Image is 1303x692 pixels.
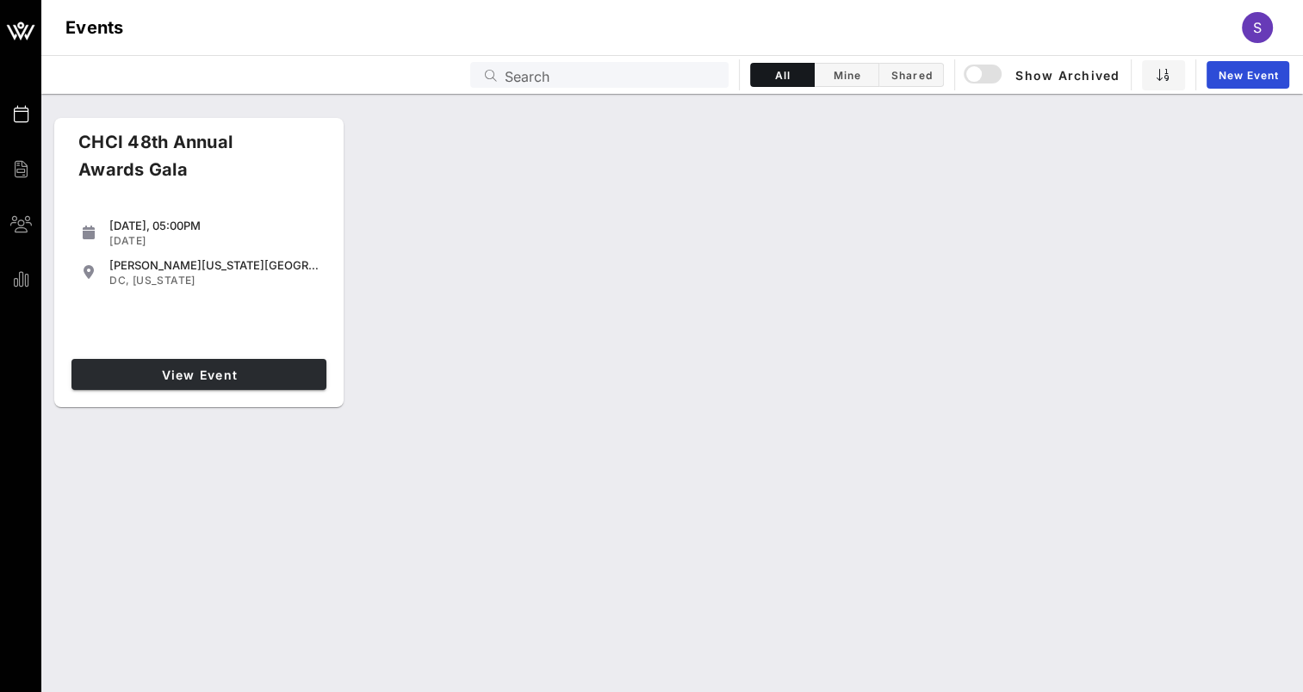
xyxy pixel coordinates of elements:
[109,219,320,232] div: [DATE], 05:00PM
[761,69,804,82] span: All
[750,63,815,87] button: All
[1253,19,1262,36] span: S
[966,65,1120,85] span: Show Archived
[109,274,129,287] span: DC,
[825,69,868,82] span: Mine
[815,63,879,87] button: Mine
[965,59,1120,90] button: Show Archived
[1242,12,1273,43] div: S
[65,14,124,41] h1: Events
[133,274,195,287] span: [US_STATE]
[879,63,944,87] button: Shared
[1207,61,1289,89] a: New Event
[71,359,326,390] a: View Event
[890,69,933,82] span: Shared
[109,258,320,272] div: [PERSON_NAME][US_STATE][GEOGRAPHIC_DATA]
[1217,69,1279,82] span: New Event
[65,128,307,197] div: CHCI 48th Annual Awards Gala
[109,234,320,248] div: [DATE]
[78,368,320,382] span: View Event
